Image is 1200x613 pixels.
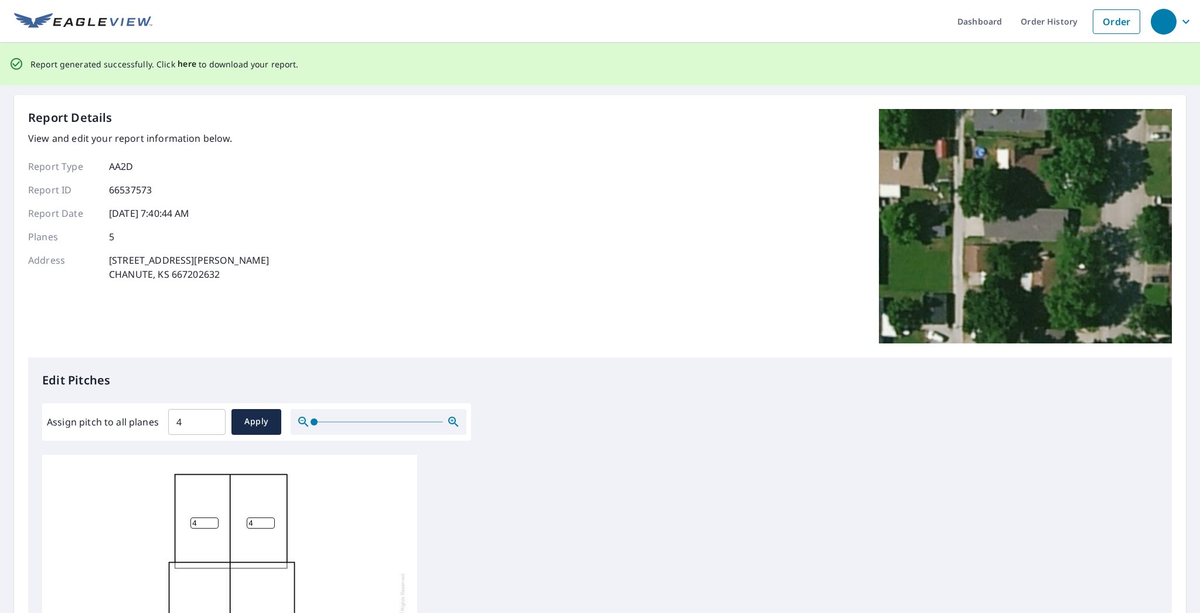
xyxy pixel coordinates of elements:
img: EV Logo [14,13,152,30]
p: Report generated successfully. Click to download your report. [30,57,299,71]
p: [DATE] 7:40:44 AM [109,206,190,220]
button: here [178,57,197,71]
p: Report Date [28,206,98,220]
p: Report Type [28,159,98,173]
p: 5 [109,230,114,244]
input: 00.0 [168,406,226,438]
button: Apply [231,409,281,435]
p: Report Details [28,109,112,127]
a: Order [1093,9,1140,34]
span: Apply [241,414,272,429]
p: Edit Pitches [42,372,1158,389]
p: AA2D [109,159,134,173]
p: Address [28,253,98,281]
p: Planes [28,230,98,244]
p: [STREET_ADDRESS][PERSON_NAME] CHANUTE, KS 667202632 [109,253,269,281]
p: View and edit your report information below. [28,131,269,145]
label: Assign pitch to all planes [47,415,159,429]
img: Top image [879,109,1172,343]
p: 66537573 [109,183,152,197]
p: Report ID [28,183,98,197]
